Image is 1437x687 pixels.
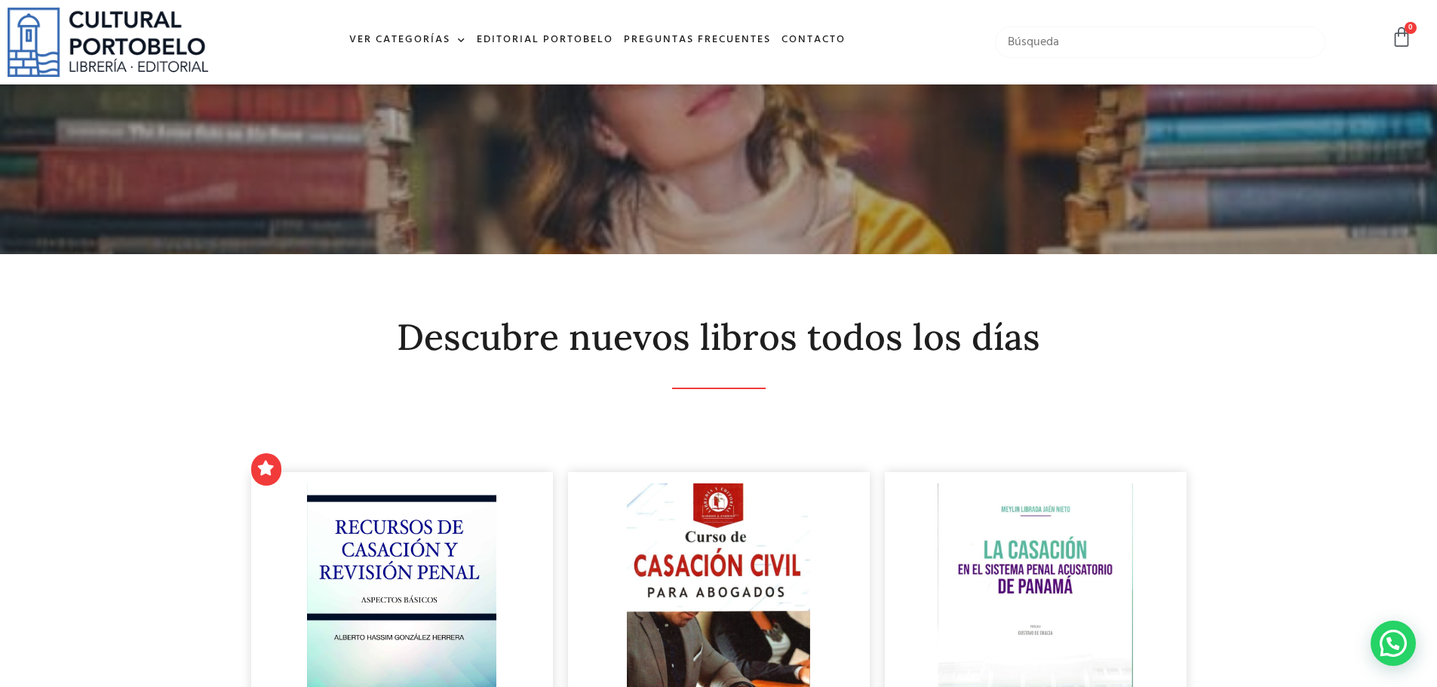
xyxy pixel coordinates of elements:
a: Contacto [776,24,851,57]
a: Preguntas frecuentes [619,24,776,57]
input: Búsqueda [995,26,1326,58]
span: 0 [1405,22,1417,34]
h2: Descubre nuevos libros todos los días [251,317,1187,357]
div: Contactar por WhatsApp [1371,621,1416,666]
a: Ver Categorías [344,24,471,57]
a: Editorial Portobelo [471,24,619,57]
a: 0 [1391,26,1412,48]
